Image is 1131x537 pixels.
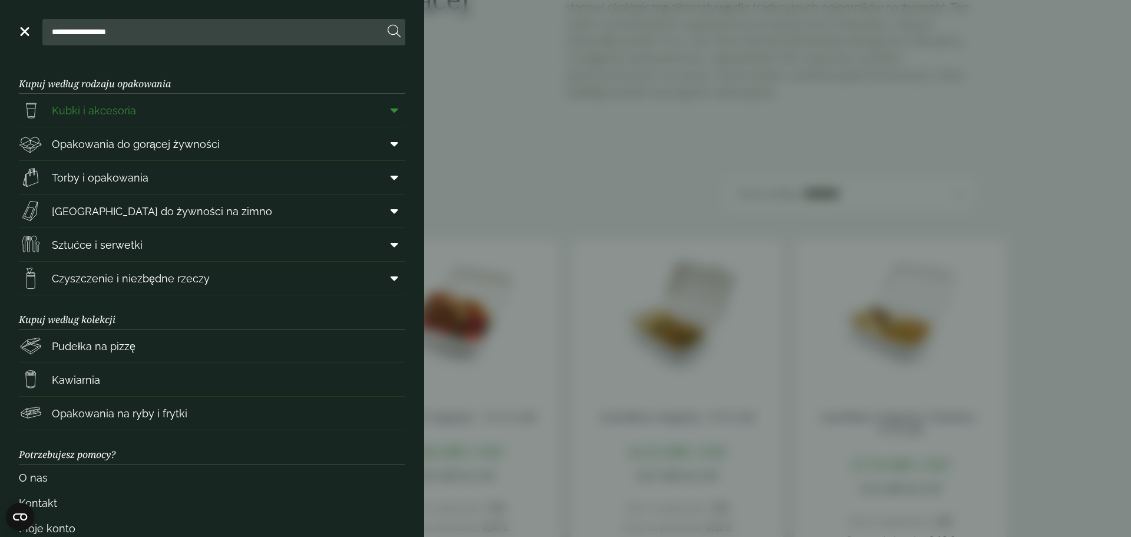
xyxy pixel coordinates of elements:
[52,374,100,386] font: Kawiarnia
[19,334,42,358] img: Pizza_boxes.svg
[19,94,405,127] a: Kubki i akcesoria
[19,132,42,156] img: Deli_box.svg
[19,266,42,290] img: open-wipe.svg
[52,172,148,184] font: Torby i opakowania
[19,401,42,425] img: FishNchip_box.svg
[52,239,143,251] font: Sztućce i serwetki
[19,397,405,430] a: Opakowania na ryby i frytki
[19,262,405,295] a: Czyszczenie i niezbędne rzeczy
[19,330,405,363] a: Pudełka na pizzę
[19,161,405,194] a: Torby i opakowania
[19,166,42,189] img: Paper_carriers.svg
[19,98,42,122] img: PintNhalf_cup.svg
[19,497,57,509] font: Kontakt
[52,272,210,285] font: Czyszczenie i niezbędne rzeczy
[19,448,115,461] font: Potrzebujesz pomocy?
[52,205,272,218] font: [GEOGRAPHIC_DATA] do żywności na zimno
[19,490,405,516] a: Kontakt
[19,228,405,261] a: Sztućce i serwetki
[19,127,405,160] a: Opakowania do gorącej żywności
[52,407,187,420] font: Opakowania na ryby i frytki
[19,368,42,391] img: HotDrink_paperCup.svg
[19,313,115,326] font: Kupuj według kolekcji
[52,340,135,352] font: Pudełka na pizzę
[19,195,405,228] a: [GEOGRAPHIC_DATA] do żywności na zimno
[19,363,405,396] a: Kawiarnia
[19,472,48,484] font: O nas
[19,465,405,490] a: O nas
[6,503,34,531] button: Otwórz widżet CMP
[52,138,220,150] font: Opakowania do gorącej żywności
[19,233,42,256] img: Cutlery.svg
[19,77,171,90] font: Kupuj według rodzaju opakowania
[19,199,42,223] img: Sandwich_box.svg
[19,522,75,535] font: Moje konto
[52,104,136,117] font: Kubki i akcesoria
